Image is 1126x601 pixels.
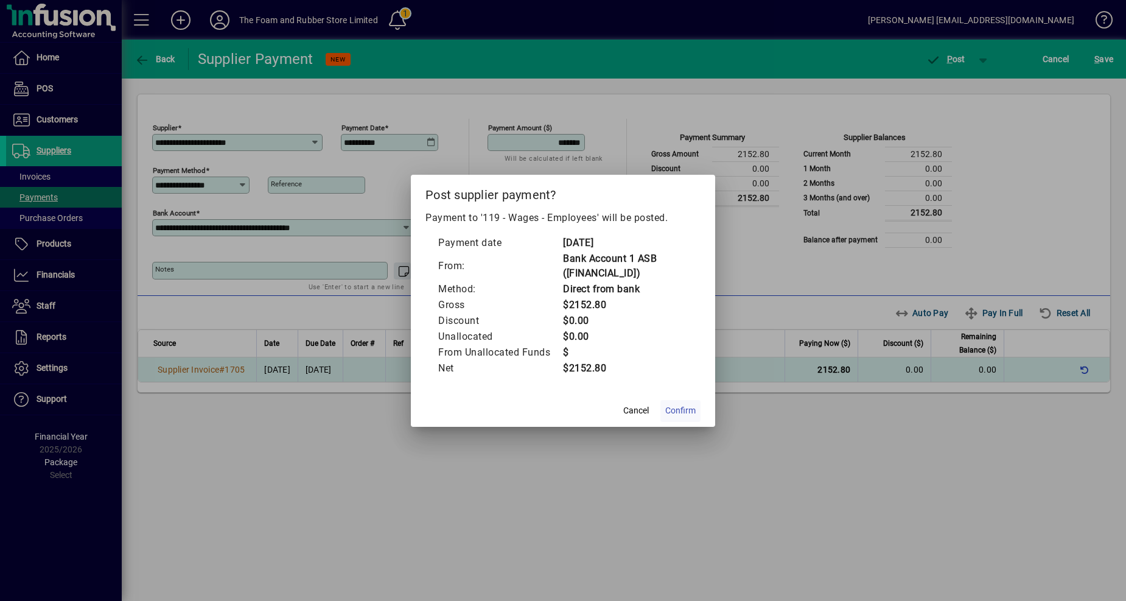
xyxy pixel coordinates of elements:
td: Net [438,360,562,376]
td: $ [562,345,688,360]
td: $0.00 [562,313,688,329]
button: Confirm [660,400,701,422]
td: Bank Account 1 ASB ([FINANCIAL_ID]) [562,251,688,281]
h2: Post supplier payment? [411,175,715,210]
td: Discount [438,313,562,329]
td: From Unallocated Funds [438,345,562,360]
td: Gross [438,297,562,313]
td: Payment date [438,235,562,251]
p: Payment to '119 - Wages - Employees' will be posted. [425,211,701,225]
span: Confirm [665,404,696,417]
span: Cancel [623,404,649,417]
td: $2152.80 [562,360,688,376]
button: Cancel [617,400,656,422]
td: Method: [438,281,562,297]
td: Direct from bank [562,281,688,297]
td: From: [438,251,562,281]
td: $2152.80 [562,297,688,313]
td: $0.00 [562,329,688,345]
td: Unallocated [438,329,562,345]
td: [DATE] [562,235,688,251]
